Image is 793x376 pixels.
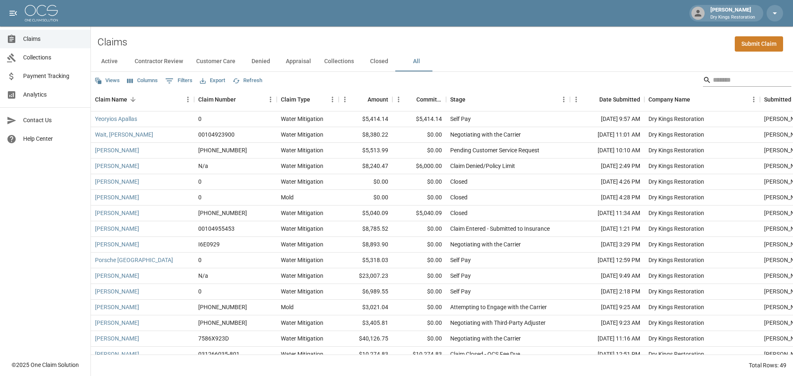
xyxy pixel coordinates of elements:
div: Water Mitigation [281,209,323,217]
div: Claim Number [194,88,277,111]
button: Views [93,74,122,87]
a: [PERSON_NAME] [95,225,139,233]
div: Total Rows: 49 [749,361,786,369]
div: Claim Entered - Submitted to Insurance [450,225,550,233]
button: open drawer [5,5,21,21]
div: 0 [198,177,202,186]
div: 00104955453 [198,225,235,233]
div: Claim Name [91,88,194,111]
div: Company Name [648,88,690,111]
div: Closed [450,193,468,201]
div: $5,040.09 [392,206,446,221]
div: 01-008-962042 [198,209,247,217]
div: [DATE] 9:57 AM [570,111,644,127]
div: Dry Kings Restoration [648,287,704,296]
a: [PERSON_NAME] [95,272,139,280]
button: Show filters [163,74,195,87]
div: Committed Amount [416,88,442,111]
div: Self Pay [450,256,471,264]
div: $0.00 [392,331,446,347]
button: Refresh [230,74,264,87]
div: 7586X923D [198,334,229,343]
div: Pending Customer Service Request [450,146,539,154]
h2: Claims [97,36,127,48]
div: [DATE] 11:34 AM [570,206,644,221]
div: [DATE] 9:25 AM [570,300,644,315]
div: Mold [281,193,294,201]
div: $0.00 [339,190,392,206]
div: $0.00 [392,190,446,206]
div: $5,414.14 [392,111,446,127]
div: $10,274.83 [339,347,392,362]
div: $23,007.23 [339,268,392,284]
button: Sort [690,94,702,105]
div: Claim Closed - OCS Fee Due [450,350,520,358]
div: 1006-35-5328 [198,146,247,154]
div: Closed [450,209,468,217]
button: Menu [570,93,582,106]
div: Dry Kings Restoration [648,350,704,358]
div: Dry Kings Restoration [648,115,704,123]
div: Water Mitigation [281,240,323,248]
div: Negotiating with the Carrier [450,334,521,343]
div: $3,021.04 [339,300,392,315]
div: I6E0929 [198,240,220,248]
div: $6,000.00 [392,158,446,174]
div: Water Mitigation [281,319,323,327]
div: Water Mitigation [281,334,323,343]
div: N/a [198,162,208,170]
div: [DATE] 12:59 PM [570,253,644,268]
div: Claim Type [277,88,339,111]
div: Dry Kings Restoration [648,303,704,311]
a: [PERSON_NAME] [95,350,139,358]
button: Export [198,74,227,87]
div: Dry Kings Restoration [648,272,704,280]
button: Active [91,52,128,71]
div: Water Mitigation [281,350,323,358]
div: $6,989.55 [339,284,392,300]
div: 00104923900 [198,130,235,139]
button: Sort [356,94,368,105]
div: [DATE] 4:26 PM [570,174,644,190]
div: $0.00 [392,221,446,237]
div: Negotiating with Third-Party Adjuster [450,319,546,327]
button: Sort [310,94,322,105]
div: Search [703,73,791,88]
div: Water Mitigation [281,272,323,280]
span: Claims [23,35,84,43]
a: [PERSON_NAME] [95,334,139,343]
div: Self Pay [450,272,471,280]
div: Stage [446,88,570,111]
button: Sort [405,94,416,105]
div: Date Submitted [599,88,640,111]
div: Water Mitigation [281,146,323,154]
div: $8,240.47 [339,158,392,174]
div: Dry Kings Restoration [648,319,704,327]
div: 0 [198,193,202,201]
div: $0.00 [392,268,446,284]
button: Sort [465,94,477,105]
a: Submit Claim [735,36,783,52]
div: [DATE] 11:16 AM [570,331,644,347]
div: Water Mitigation [281,115,323,123]
button: Menu [264,93,277,106]
div: Water Mitigation [281,287,323,296]
div: Water Mitigation [281,256,323,264]
div: $0.00 [392,237,446,253]
div: 1006-30-9191 [198,319,247,327]
div: N/a [198,272,208,280]
button: Sort [127,94,139,105]
div: 0 [198,256,202,264]
div: 1006-30-9191 [198,303,247,311]
a: Wait, [PERSON_NAME] [95,130,153,139]
div: [DATE] 3:29 PM [570,237,644,253]
span: Payment Tracking [23,72,84,80]
span: Contact Us [23,116,84,125]
img: ocs-logo-white-transparent.png [25,5,58,21]
div: dynamic tabs [91,52,793,71]
div: © 2025 One Claim Solution [12,361,79,369]
button: Customer Care [190,52,242,71]
div: Company Name [644,88,760,111]
div: Stage [450,88,465,111]
div: $5,040.09 [339,206,392,221]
